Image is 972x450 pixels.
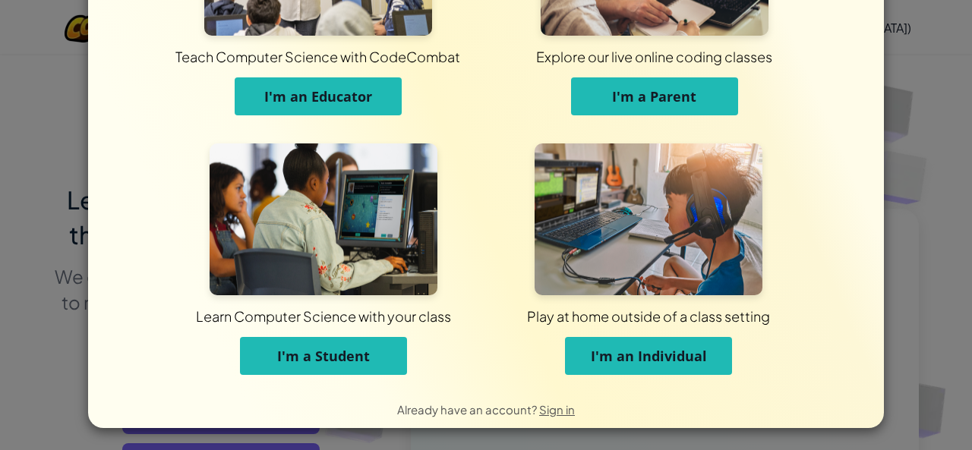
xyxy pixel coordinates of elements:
[565,337,732,375] button: I'm an Individual
[397,402,539,417] span: Already have an account?
[612,87,696,105] span: I'm a Parent
[535,143,762,295] img: For Individuals
[539,402,575,417] a: Sign in
[277,347,370,365] span: I'm a Student
[591,347,707,365] span: I'm an Individual
[571,77,738,115] button: I'm a Parent
[264,87,372,105] span: I'm an Educator
[210,143,437,295] img: For Students
[240,337,407,375] button: I'm a Student
[235,77,402,115] button: I'm an Educator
